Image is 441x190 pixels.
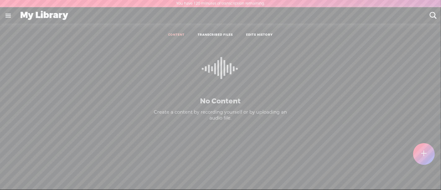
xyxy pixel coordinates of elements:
[246,33,273,37] a: EDITS HISTORY
[149,97,292,106] p: No Content
[16,7,425,24] div: My Library
[168,33,185,37] a: CONTENT
[198,33,233,37] a: TRANSCRIBED FILES
[176,1,265,6] label: You have 120 minutes of transcription remaining.
[153,109,288,121] div: Create a content by recording yourself or by uploading an audio file.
